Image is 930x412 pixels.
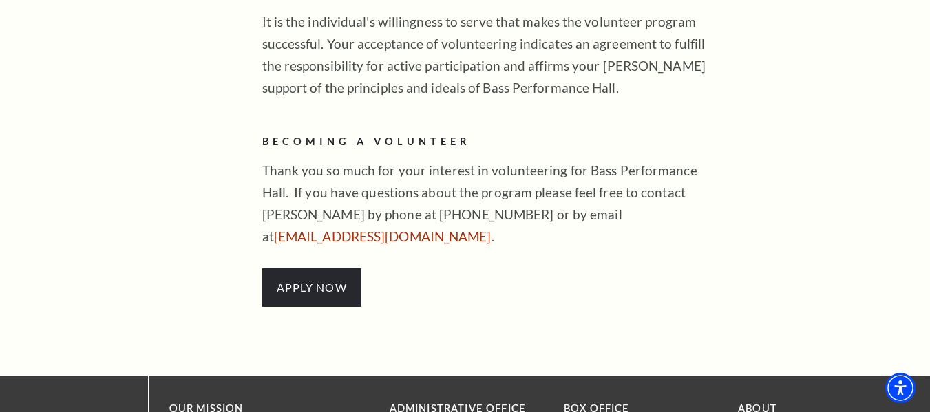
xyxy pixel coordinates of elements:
[274,228,492,244] a: [EMAIL_ADDRESS][DOMAIN_NAME]
[885,373,916,403] div: Accessibility Menu
[277,281,348,294] a: APPLY NOW - open in a new tab
[262,133,710,151] h2: BECOMING A VOLUNTEER
[262,160,710,248] p: Thank you so much for your interest in volunteering for Bass Performance Hall. If you have questi...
